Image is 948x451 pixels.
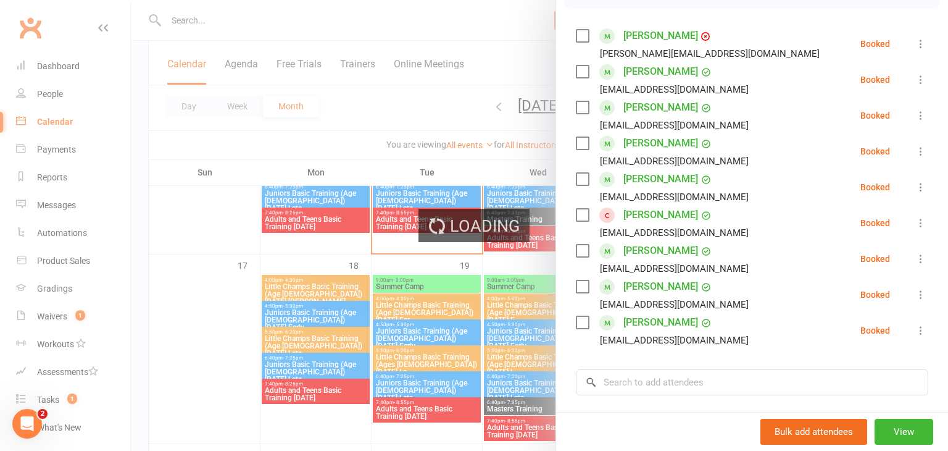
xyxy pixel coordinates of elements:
[860,290,890,299] div: Booked
[875,419,933,445] button: View
[623,169,698,189] a: [PERSON_NAME]
[860,111,890,120] div: Booked
[38,409,48,419] span: 2
[623,62,698,82] a: [PERSON_NAME]
[623,98,698,117] a: [PERSON_NAME]
[860,255,890,263] div: Booked
[600,189,749,205] div: [EMAIL_ADDRESS][DOMAIN_NAME]
[860,40,890,48] div: Booked
[860,147,890,156] div: Booked
[623,277,698,297] a: [PERSON_NAME]
[860,326,890,335] div: Booked
[860,219,890,227] div: Booked
[600,332,749,348] div: [EMAIL_ADDRESS][DOMAIN_NAME]
[623,313,698,332] a: [PERSON_NAME]
[600,153,749,169] div: [EMAIL_ADDRESS][DOMAIN_NAME]
[623,26,698,46] a: [PERSON_NAME]
[860,183,890,192] div: Booked
[600,82,749,98] div: [EMAIL_ADDRESS][DOMAIN_NAME]
[600,46,820,62] div: [PERSON_NAME][EMAIL_ADDRESS][DOMAIN_NAME]
[623,133,698,153] a: [PERSON_NAME]
[600,117,749,133] div: [EMAIL_ADDRESS][DOMAIN_NAME]
[860,75,890,84] div: Booked
[623,205,698,225] a: [PERSON_NAME]
[600,297,749,313] div: [EMAIL_ADDRESS][DOMAIN_NAME]
[760,419,867,445] button: Bulk add attendees
[576,369,928,395] input: Search to add attendees
[12,409,42,439] iframe: Intercom live chat
[623,241,698,261] a: [PERSON_NAME]
[600,225,749,241] div: [EMAIL_ADDRESS][DOMAIN_NAME]
[600,261,749,277] div: [EMAIL_ADDRESS][DOMAIN_NAME]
